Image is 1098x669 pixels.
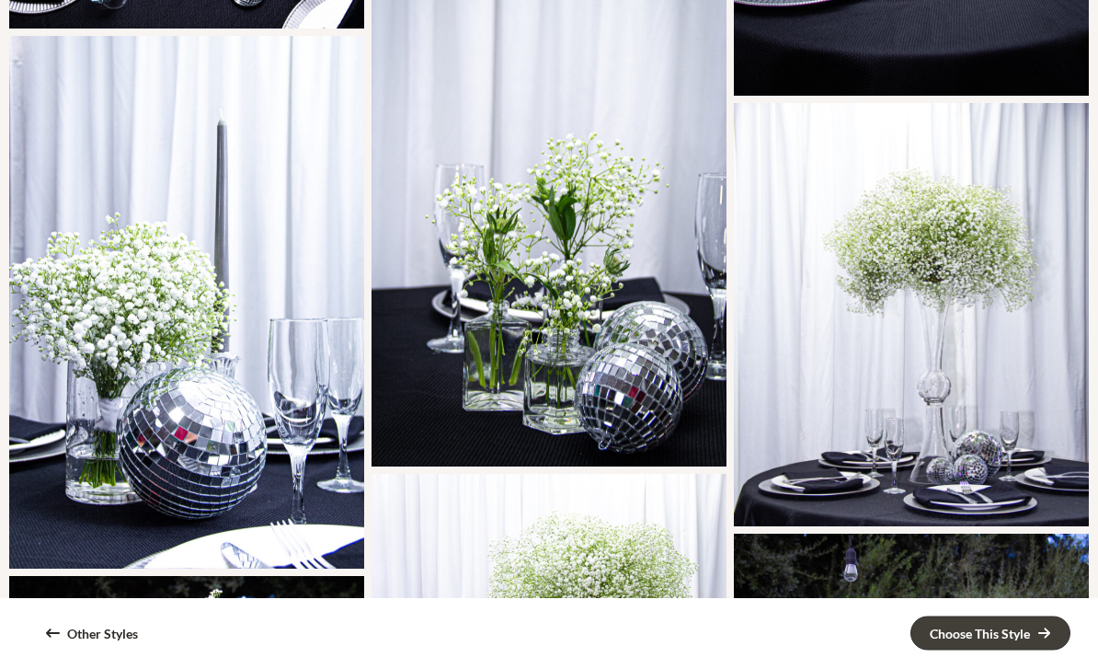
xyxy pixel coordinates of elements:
[910,617,1070,651] a: Choose This Style
[9,37,364,570] div: Bridesmaid Bouquet reused as centerpiece
[67,628,138,640] div: Other Styles
[28,617,156,650] a: Other Styles
[734,104,1089,527] div: Tall Arrangement
[930,628,1030,640] div: Choose This Style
